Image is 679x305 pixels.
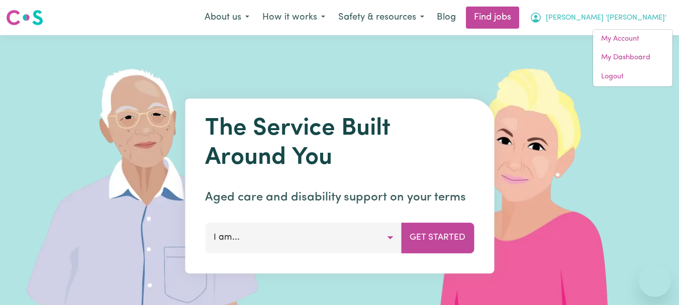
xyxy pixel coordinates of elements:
[256,7,332,28] button: How it works
[6,9,43,27] img: Careseekers logo
[401,223,474,253] button: Get Started
[466,7,519,29] a: Find jobs
[546,13,666,24] span: [PERSON_NAME] '[PERSON_NAME]'
[205,115,474,172] h1: The Service Built Around You
[593,67,672,86] a: Logout
[593,48,672,67] a: My Dashboard
[198,7,256,28] button: About us
[6,6,43,29] a: Careseekers logo
[332,7,431,28] button: Safety & resources
[205,223,402,253] button: I am...
[593,30,672,49] a: My Account
[639,265,671,297] iframe: Button to launch messaging window
[431,7,462,29] a: Blog
[523,7,673,28] button: My Account
[205,188,474,207] p: Aged care and disability support on your terms
[593,29,673,87] div: My Account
